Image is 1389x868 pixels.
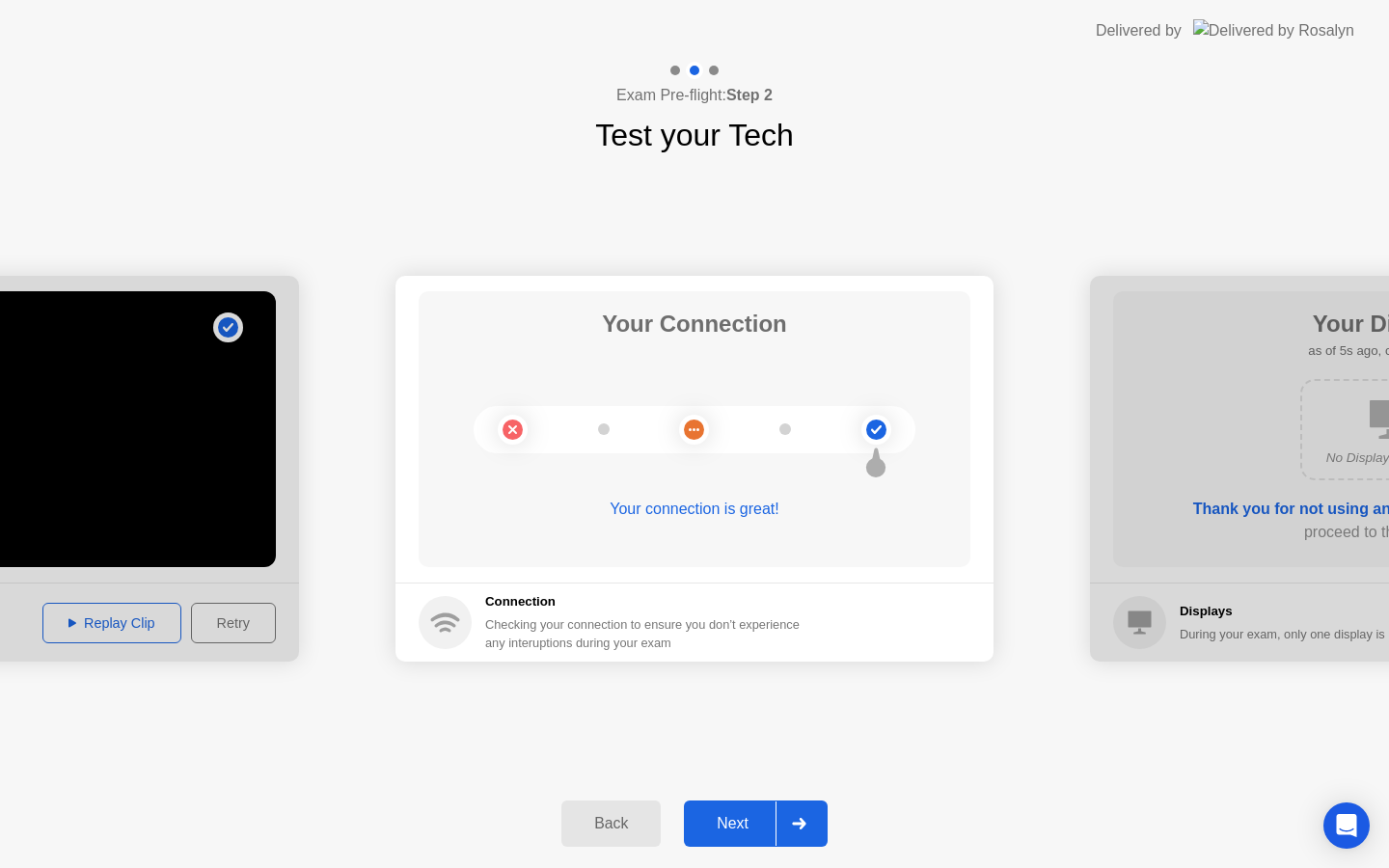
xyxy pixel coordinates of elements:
[419,498,970,521] div: Your connection is great!
[1096,19,1182,42] div: Delivered by
[616,84,773,107] h4: Exam Pre-flight:
[1193,19,1354,41] img: Delivered by Rosalyn
[602,307,787,341] h1: Your Connection
[684,800,828,847] button: Next
[1323,802,1370,849] div: Open Intercom Messenger
[485,592,811,611] h5: Connection
[485,615,811,652] div: Checking your connection to ensure you don’t experience any interuptions during your exam
[561,800,661,847] button: Back
[726,87,773,103] b: Step 2
[595,112,794,158] h1: Test your Tech
[690,815,776,832] div: Next
[567,815,655,832] div: Back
